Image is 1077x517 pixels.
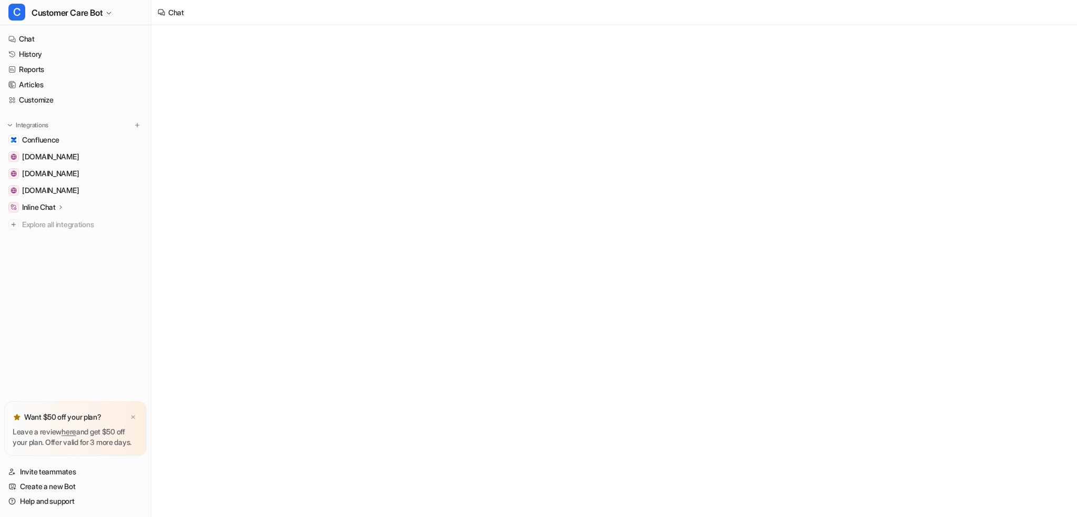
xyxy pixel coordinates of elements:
a: ConfluenceConfluence [4,133,147,147]
img: webcraft.ch [11,170,17,177]
img: Confluence [11,137,17,143]
span: Customer Care Bot [32,5,103,20]
p: Leave a review and get $50 off your plan. Offer valid for 3 more days. [13,427,138,448]
a: Reports [4,62,147,77]
span: Explore all integrations [22,216,143,233]
img: www.qbendo.ch [11,187,17,194]
a: www.qbendo.ch[DOMAIN_NAME] [4,183,147,198]
a: Create a new Bot [4,479,147,494]
a: Articles [4,77,147,92]
a: Customize [4,93,147,107]
img: x [130,414,136,421]
a: Invite teammates [4,464,147,479]
a: webcraft.ch[DOMAIN_NAME] [4,166,147,181]
a: Explore all integrations [4,217,147,232]
button: Integrations [4,120,52,130]
img: Inline Chat [11,204,17,210]
img: star [13,413,21,421]
a: History [4,47,147,62]
a: Help and support [4,494,147,509]
p: Want $50 off your plan? [24,412,101,422]
span: [DOMAIN_NAME] [22,151,79,162]
p: Integrations [16,121,48,129]
span: [DOMAIN_NAME] [22,185,79,196]
a: www.supermagnete.ch[DOMAIN_NAME] [4,149,147,164]
img: explore all integrations [8,219,19,230]
img: expand menu [6,121,14,129]
img: www.supermagnete.ch [11,154,17,160]
a: Chat [4,32,147,46]
span: [DOMAIN_NAME] [22,168,79,179]
div: Chat [168,7,184,18]
img: menu_add.svg [134,121,141,129]
span: Confluence [22,135,59,145]
a: here [62,427,76,436]
span: C [8,4,25,21]
p: Inline Chat [22,202,56,212]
